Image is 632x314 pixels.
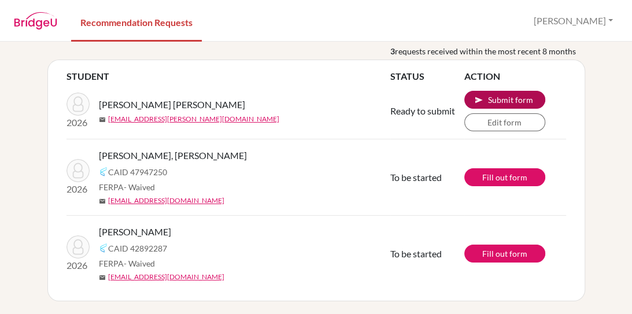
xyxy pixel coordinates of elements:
[124,258,155,268] span: - Waived
[528,10,618,32] button: [PERSON_NAME]
[390,105,455,116] span: Ready to submit
[99,98,245,112] span: [PERSON_NAME] [PERSON_NAME]
[99,274,106,281] span: mail
[99,225,171,239] span: [PERSON_NAME]
[66,116,90,130] p: 2026
[464,245,545,263] a: Fill out form
[464,91,545,109] button: Submit KWAKU's recommendation
[464,69,566,83] th: ACTION
[66,258,90,272] p: 2026
[108,114,279,124] a: [EMAIL_ADDRESS][PERSON_NAME][DOMAIN_NAME]
[395,45,576,57] span: requests received within the most recent 8 months
[99,257,155,269] span: FERPA
[108,195,224,206] a: [EMAIL_ADDRESS][DOMAIN_NAME]
[66,159,90,182] img: Gyan, Nathan Baffour
[66,235,90,258] img: Kwami, Seyram Jarrod
[124,182,155,192] span: - Waived
[390,69,464,83] th: STATUS
[66,69,390,83] th: STUDENT
[99,181,155,193] span: FERPA
[390,248,442,259] span: To be started
[99,167,108,176] img: Common App logo
[108,242,167,254] span: CAID 42892287
[464,168,545,186] a: Fill out form
[66,93,90,116] img: SARFO PREMPEH, KWAKU
[108,272,224,282] a: [EMAIL_ADDRESS][DOMAIN_NAME]
[464,113,545,131] a: Edit form
[390,172,442,183] span: To be started
[99,116,106,123] span: mail
[99,149,247,162] span: [PERSON_NAME], [PERSON_NAME]
[99,243,108,253] img: Common App logo
[99,198,106,205] span: mail
[474,95,483,105] span: send
[14,12,57,29] img: BridgeU logo
[71,2,202,42] a: Recommendation Requests
[108,166,167,178] span: CAID 47947250
[390,45,395,57] b: 3
[66,182,90,196] p: 2026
